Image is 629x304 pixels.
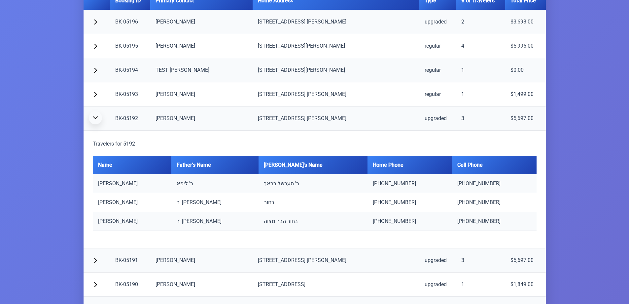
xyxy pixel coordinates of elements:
td: ר' [PERSON_NAME] [171,212,259,231]
td: 2 [456,10,505,34]
td: [PERSON_NAME] [150,107,253,131]
td: $1,849.00 [505,273,545,297]
td: [PERSON_NAME] [150,34,253,58]
td: [PERSON_NAME] [150,248,253,273]
th: [PERSON_NAME]'s Name [259,156,367,174]
td: regular [419,34,456,58]
th: Home Phone [367,156,452,174]
td: $5,697.00 [505,248,545,273]
td: [PHONE_NUMBER] [452,212,537,231]
td: 1 [456,58,505,82]
td: [PHONE_NUMBER] [452,174,537,193]
th: Cell Phone [452,156,537,174]
td: $1,499.00 [505,82,545,107]
td: regular [419,58,456,82]
td: [PHONE_NUMBER] [367,193,452,212]
h5: Travelers for 5192 [93,140,537,148]
td: [PHONE_NUMBER] [367,212,452,231]
td: $3,698.00 [505,10,545,34]
th: Name [93,156,172,174]
td: [STREET_ADDRESS][PERSON_NAME] [253,34,419,58]
td: 3 [456,248,505,273]
td: [PHONE_NUMBER] [452,193,537,212]
th: Father's Name [171,156,259,174]
td: [STREET_ADDRESS] [PERSON_NAME] [253,10,419,34]
td: 1 [456,273,505,297]
td: ר' הערשל בראך [259,174,367,193]
td: ר' ליפא [171,174,259,193]
td: ר' [PERSON_NAME] [171,193,259,212]
td: [STREET_ADDRESS] [PERSON_NAME] [253,107,419,131]
td: $5,697.00 [505,107,545,131]
td: 3 [456,107,505,131]
td: [STREET_ADDRESS] [253,273,419,297]
td: [PERSON_NAME] [150,82,253,107]
td: BK-05194 [110,58,150,82]
td: BK-05193 [110,82,150,107]
td: BK-05192 [110,107,150,131]
td: $5,996.00 [505,34,545,58]
td: upgraded [419,248,456,273]
td: בחור [259,193,367,212]
td: 4 [456,34,505,58]
td: [STREET_ADDRESS] [PERSON_NAME] [253,82,419,107]
td: [PERSON_NAME] [93,193,172,212]
td: BK-05196 [110,10,150,34]
td: $0.00 [505,58,545,82]
td: BK-05195 [110,34,150,58]
td: [PHONE_NUMBER] [367,174,452,193]
td: BK-05190 [110,273,150,297]
td: 1 [456,82,505,107]
td: regular [419,82,456,107]
td: [PERSON_NAME] [93,212,172,231]
td: upgraded [419,10,456,34]
td: TEST [PERSON_NAME] [150,58,253,82]
td: [STREET_ADDRESS][PERSON_NAME] [253,58,419,82]
td: [STREET_ADDRESS] [PERSON_NAME] [253,248,419,273]
td: [PERSON_NAME] [93,174,172,193]
td: upgraded [419,107,456,131]
td: בחור הבר מצוה [259,212,367,231]
td: [PERSON_NAME] [150,273,253,297]
td: upgraded [419,273,456,297]
td: [PERSON_NAME] [150,10,253,34]
td: BK-05191 [110,248,150,273]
